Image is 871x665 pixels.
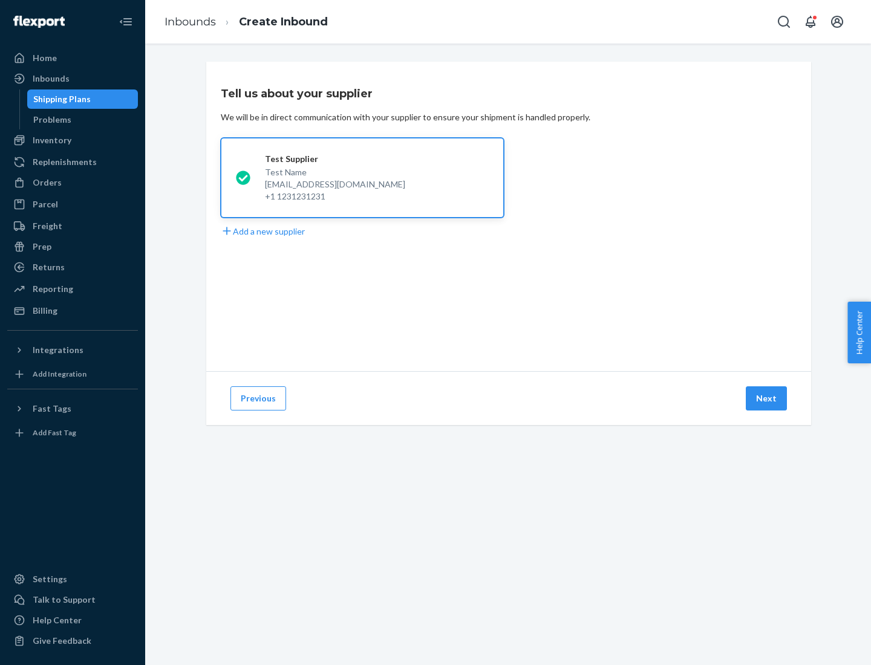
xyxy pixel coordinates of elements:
a: Reporting [7,279,138,299]
div: Settings [33,573,67,585]
button: Open notifications [798,10,823,34]
img: Flexport logo [13,16,65,28]
a: Orders [7,173,138,192]
a: Home [7,48,138,68]
a: Help Center [7,611,138,630]
div: Add Fast Tag [33,427,76,438]
a: Replenishments [7,152,138,172]
a: Inbounds [165,15,216,28]
button: Integrations [7,340,138,360]
div: Add Integration [33,369,86,379]
div: Inventory [33,134,71,146]
div: Replenishments [33,156,97,168]
a: Add Fast Tag [7,423,138,443]
a: Create Inbound [239,15,328,28]
a: Talk to Support [7,590,138,609]
a: Inventory [7,131,138,150]
div: Shipping Plans [33,93,91,105]
button: Close Navigation [114,10,138,34]
div: Prep [33,241,51,253]
a: Parcel [7,195,138,214]
a: Settings [7,569,138,589]
div: Reporting [33,283,73,295]
div: Billing [33,305,57,317]
button: Help Center [847,302,871,363]
a: Inbounds [7,69,138,88]
div: Fast Tags [33,403,71,415]
button: Open Search Box [772,10,796,34]
a: Returns [7,258,138,277]
a: Freight [7,216,138,236]
ol: breadcrumbs [155,4,338,40]
div: Parcel [33,198,58,210]
a: Add Integration [7,365,138,384]
a: Prep [7,237,138,256]
div: Talk to Support [33,594,96,606]
button: Next [746,386,787,410]
div: Inbounds [33,73,70,85]
button: Fast Tags [7,399,138,418]
div: Orders [33,177,62,189]
a: Billing [7,301,138,320]
div: Home [33,52,57,64]
button: Open account menu [825,10,849,34]
a: Problems [27,110,139,129]
div: Integrations [33,344,83,356]
div: Problems [33,114,71,126]
h3: Tell us about your supplier [221,86,373,102]
div: Returns [33,261,65,273]
div: Freight [33,220,62,232]
button: Give Feedback [7,631,138,650]
button: Previous [230,386,286,410]
a: Shipping Plans [27,89,139,109]
button: Add a new supplier [221,225,305,238]
div: We will be in direct communication with your supplier to ensure your shipment is handled properly. [221,111,590,123]
div: Give Feedback [33,635,91,647]
div: Help Center [33,614,82,626]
